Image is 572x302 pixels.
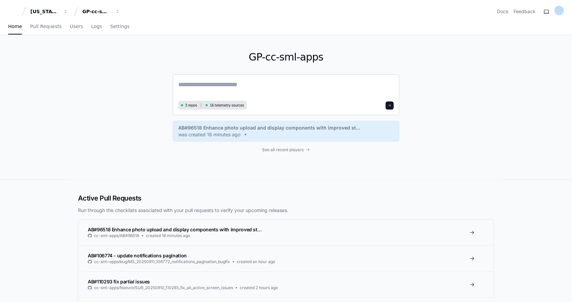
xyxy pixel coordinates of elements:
span: Logs [91,24,102,28]
span: Settings [110,24,129,28]
span: AB#106774 - update notifications pagination [88,253,187,258]
button: [US_STATE] Pacific [28,5,71,18]
span: cc-sml-apps/bug/MS_20250911_106772_notifications_pagination_bugfix [94,259,230,264]
span: created 2 hours ago [240,285,278,291]
a: Docs [497,8,508,15]
a: Users [70,19,83,34]
h1: GP-cc-sml-apps [173,51,399,63]
span: Pull Requests [30,24,61,28]
span: Users [70,24,83,28]
span: was created 18 minutes ago [178,131,240,138]
span: created 18 minutes ago [146,233,190,238]
span: AB#96518 Enhance photo upload and display components with improved st… [178,124,360,131]
a: AB#96518 Enhance photo upload and display components with improved st…cc-sml-apps/AB#96518created... [78,219,494,245]
a: AB#96518 Enhance photo upload and display components with improved st…was created 18 minutes ago [178,124,394,138]
a: Settings [110,19,129,34]
span: created an hour ago [237,259,275,264]
span: cc-sml-apps/feature/SUR_20250910_110293_fix_all_active_screen_issues [94,285,233,291]
p: Run through the checklists associated with your pull requests to verify your upcoming releases. [78,207,494,214]
span: Home [8,24,22,28]
a: AB#110293 fix partial issuescc-sml-apps/feature/SUR_20250910_110293_fix_all_active_screen_issuesc... [78,271,494,297]
span: cc-sml-apps/AB#96518 [94,233,139,238]
h2: Active Pull Requests [78,193,494,203]
span: AB#110293 fix partial issues [88,279,150,284]
a: Home [8,19,22,34]
div: GP-cc-sml-apps [82,8,111,15]
a: Logs [91,19,102,34]
span: 3 repos [185,103,197,108]
a: AB#106774 - update notifications paginationcc-sml-apps/bug/MS_20250911_106772_notifications_pagin... [78,245,494,271]
button: Feedback [514,8,536,15]
span: AB#96518 Enhance photo upload and display components with improved st… [88,227,262,232]
span: See all recent players [262,147,304,153]
a: See all recent players [173,147,399,153]
button: GP-cc-sml-apps [80,5,123,18]
span: 16 telemetry sources [210,103,244,108]
div: [US_STATE] Pacific [30,8,59,15]
a: Pull Requests [30,19,61,34]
